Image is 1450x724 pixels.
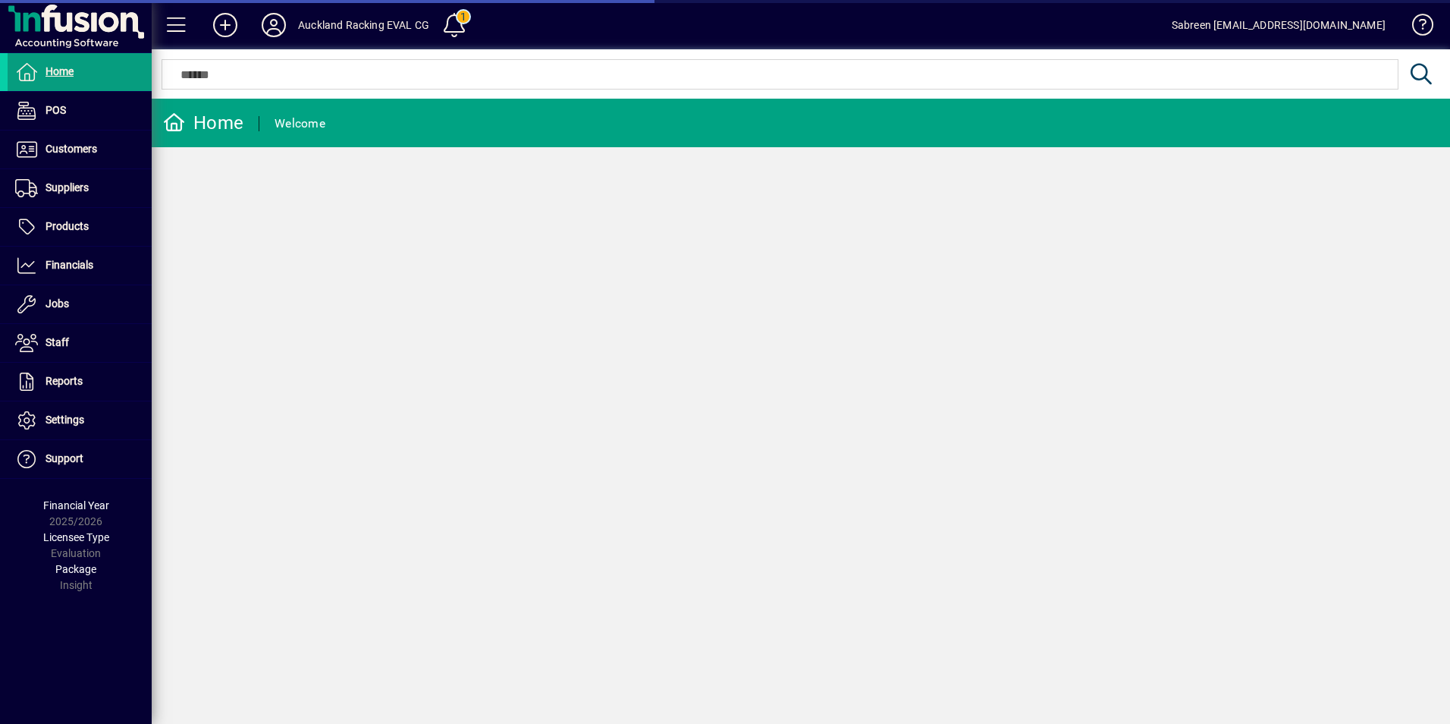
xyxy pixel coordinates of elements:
[46,65,74,77] span: Home
[46,452,83,464] span: Support
[163,111,243,135] div: Home
[46,104,66,116] span: POS
[275,112,325,136] div: Welcome
[250,11,298,39] button: Profile
[8,324,152,362] a: Staff
[8,169,152,207] a: Suppliers
[1401,3,1431,52] a: Knowledge Base
[46,220,89,232] span: Products
[46,375,83,387] span: Reports
[201,11,250,39] button: Add
[46,336,69,348] span: Staff
[8,285,152,323] a: Jobs
[43,531,109,543] span: Licensee Type
[43,499,109,512] span: Financial Year
[55,563,96,575] span: Package
[8,208,152,246] a: Products
[46,414,84,426] span: Settings
[1172,13,1386,37] div: Sabreen [EMAIL_ADDRESS][DOMAIN_NAME]
[46,181,89,194] span: Suppliers
[8,401,152,439] a: Settings
[46,259,93,271] span: Financials
[298,13,429,37] div: Auckland Racking EVAL CG
[8,363,152,401] a: Reports
[8,92,152,130] a: POS
[46,143,97,155] span: Customers
[46,297,69,310] span: Jobs
[8,247,152,285] a: Financials
[8,131,152,168] a: Customers
[8,440,152,478] a: Support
